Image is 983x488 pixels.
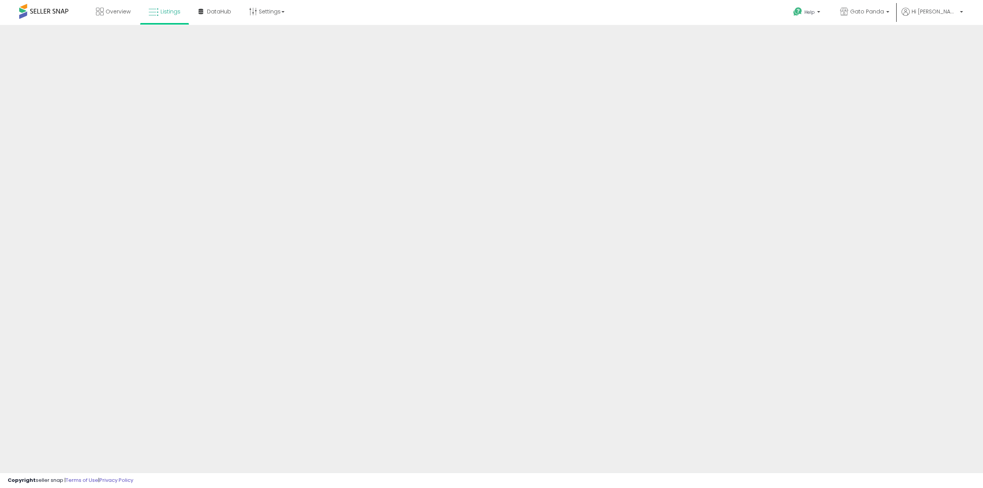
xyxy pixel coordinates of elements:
[793,7,803,17] i: Get Help
[787,1,828,25] a: Help
[850,8,884,15] span: Gato Panda
[106,8,131,15] span: Overview
[207,8,231,15] span: DataHub
[161,8,180,15] span: Listings
[912,8,958,15] span: Hi [PERSON_NAME]
[804,9,815,15] span: Help
[902,8,963,25] a: Hi [PERSON_NAME]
